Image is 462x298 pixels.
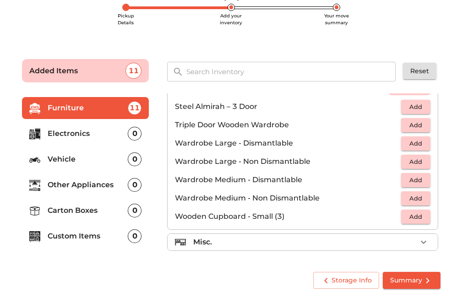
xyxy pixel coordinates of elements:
span: Add [406,138,426,149]
p: Triple Door Wooden Wardrobe [175,119,401,130]
p: Wooden Cupboard - Small (3) [175,211,401,222]
img: misc [175,237,186,248]
div: 0 [128,229,141,243]
p: Other Appliances [48,179,128,190]
span: Your move summary [324,13,349,26]
span: Storage Info [321,275,372,286]
button: Add [401,191,430,206]
button: Add [401,100,430,114]
p: Wardrobe Large - Non Dismantlable [175,156,401,167]
span: Add [406,211,426,222]
button: Summary [383,272,440,289]
button: Add [401,118,430,132]
button: Add [401,173,430,187]
p: Vehicle [48,154,128,165]
p: Wardrobe Medium - Dismantlable [175,174,401,185]
p: Furniture [48,103,128,114]
div: 0 [128,178,141,192]
button: Storage Info [313,272,379,289]
p: Electronics [48,128,128,139]
button: Add [401,155,430,169]
p: Added Items [29,65,126,76]
div: 0 [128,127,141,141]
p: Misc. [193,237,212,248]
p: Carton Boxes [48,205,128,216]
span: Add your inventory [220,13,242,26]
span: Add [406,193,426,204]
button: Add [401,210,430,224]
span: Add [406,175,426,185]
div: 11 [128,101,141,115]
div: 0 [128,204,141,217]
p: Steel Almirah – 3 Door [175,101,401,112]
span: Add [406,157,426,167]
span: Add [406,120,426,130]
div: 11 [125,63,141,79]
button: Reset [403,63,436,80]
span: Reset [410,65,429,77]
button: Add [401,136,430,151]
span: Pickup Details [118,13,134,26]
p: Custom Items [48,231,128,242]
p: Wardrobe Large - Dismantlable [175,138,401,149]
span: Add [406,102,426,112]
span: Summary [390,275,433,286]
div: 0 [128,152,141,166]
p: Wardrobe Medium - Non Dismantlable [175,193,401,204]
input: Search Inventory [181,62,402,81]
